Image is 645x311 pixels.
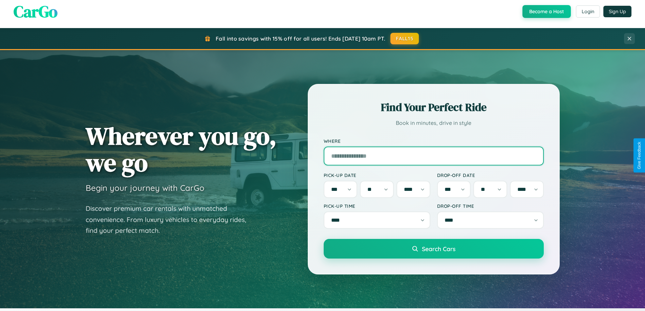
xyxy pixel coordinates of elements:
button: Search Cars [324,239,544,259]
p: Book in minutes, drive in style [324,118,544,128]
h1: Wherever you go, we go [86,123,277,176]
label: Drop-off Date [437,172,544,178]
label: Drop-off Time [437,203,544,209]
button: Login [576,5,600,18]
p: Discover premium car rentals with unmatched convenience. From luxury vehicles to everyday rides, ... [86,203,255,236]
span: Fall into savings with 15% off for all users! Ends [DATE] 10am PT. [216,35,385,42]
h3: Begin your journey with CarGo [86,183,205,193]
button: Sign Up [603,6,631,17]
button: FALL15 [390,33,419,44]
label: Pick-up Date [324,172,430,178]
label: Where [324,138,544,144]
label: Pick-up Time [324,203,430,209]
button: Become a Host [522,5,571,18]
span: CarGo [14,0,58,23]
span: Search Cars [422,245,455,252]
div: Give Feedback [637,142,642,169]
h2: Find Your Perfect Ride [324,100,544,115]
